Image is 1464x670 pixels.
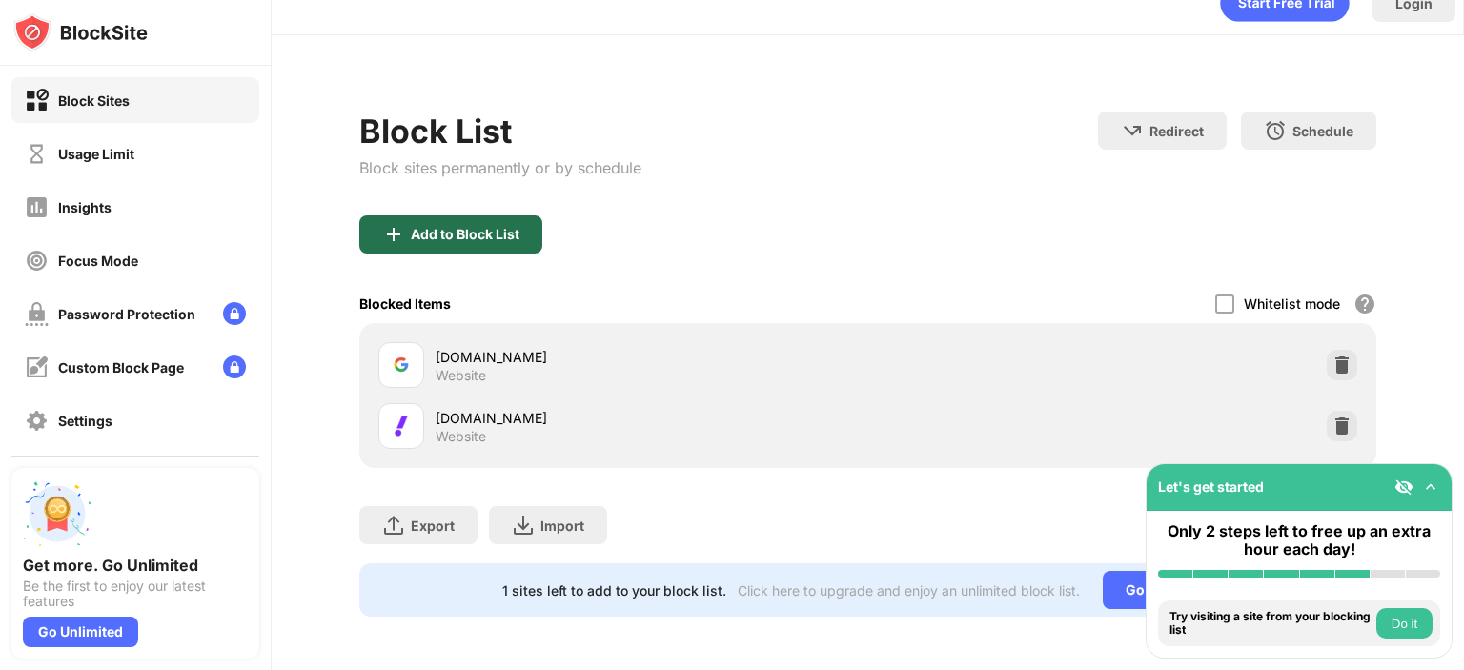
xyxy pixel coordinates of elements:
div: Block List [359,112,641,151]
div: Insights [58,199,112,215]
div: Only 2 steps left to free up an extra hour each day! [1158,522,1440,558]
div: Try visiting a site from your blocking list [1169,610,1372,638]
div: Password Protection [58,306,195,322]
div: Settings [58,413,112,429]
div: Schedule [1292,123,1353,139]
div: Website [436,428,486,445]
img: lock-menu.svg [223,355,246,378]
div: Whitelist mode [1244,295,1340,312]
div: Go Unlimited [23,617,138,647]
img: favicons [390,354,413,376]
div: Let's get started [1158,478,1264,495]
div: Export [411,518,455,534]
div: Website [436,367,486,384]
img: focus-off.svg [25,249,49,273]
img: eye-not-visible.svg [1394,477,1413,497]
img: password-protection-off.svg [25,302,49,326]
div: Usage Limit [58,146,134,162]
button: Do it [1376,608,1433,639]
div: Block Sites [58,92,130,109]
img: settings-off.svg [25,409,49,433]
img: push-unlimited.svg [23,479,91,548]
div: Click here to upgrade and enjoy an unlimited block list. [738,582,1080,599]
div: Go Unlimited [1103,571,1233,609]
div: Redirect [1149,123,1204,139]
div: Block sites permanently or by schedule [359,158,641,177]
div: Get more. Go Unlimited [23,556,248,575]
img: omni-setup-toggle.svg [1421,477,1440,497]
div: Custom Block Page [58,359,184,376]
img: customize-block-page-off.svg [25,355,49,379]
div: Focus Mode [58,253,138,269]
div: Add to Block List [411,227,519,242]
img: lock-menu.svg [223,302,246,325]
div: [DOMAIN_NAME] [436,347,867,367]
img: favicons [390,415,413,437]
div: Blocked Items [359,295,451,312]
img: insights-off.svg [25,195,49,219]
div: Import [540,518,584,534]
div: [DOMAIN_NAME] [436,408,867,428]
img: time-usage-off.svg [25,142,49,166]
div: 1 sites left to add to your block list. [502,582,726,599]
div: Be the first to enjoy our latest features [23,579,248,609]
img: logo-blocksite.svg [13,13,148,51]
img: block-on.svg [25,89,49,112]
